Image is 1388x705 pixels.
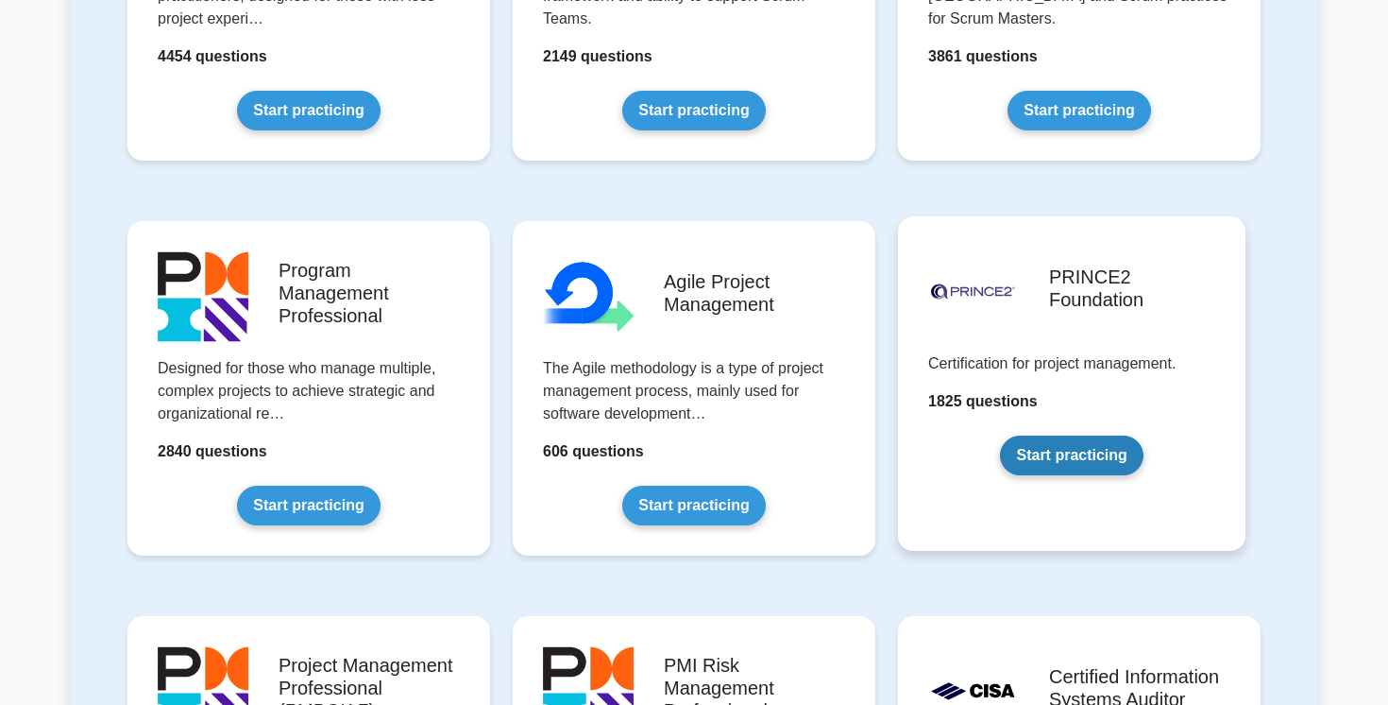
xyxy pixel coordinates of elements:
[1000,436,1143,475] a: Start practicing
[1007,91,1150,130] a: Start practicing
[622,91,765,130] a: Start practicing
[237,486,380,525] a: Start practicing
[622,486,765,525] a: Start practicing
[237,91,380,130] a: Start practicing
